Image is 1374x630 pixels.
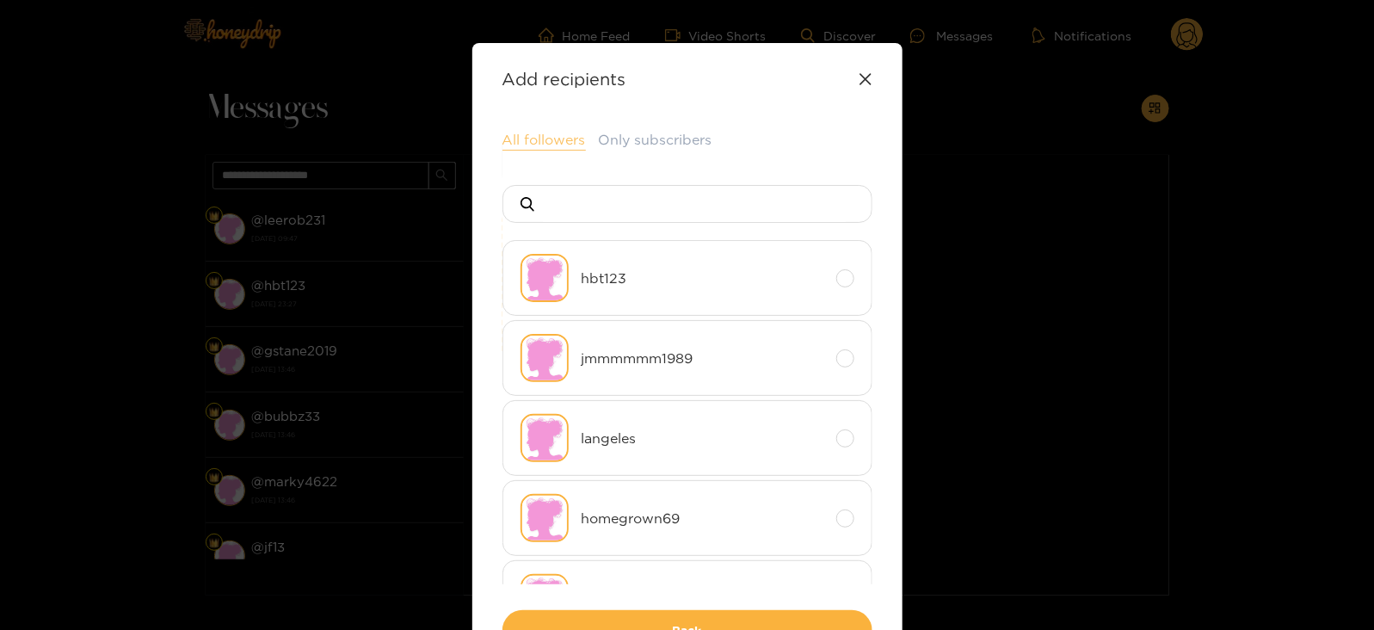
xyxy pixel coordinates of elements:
span: langeles [582,429,823,448]
strong: Add recipients [502,69,626,89]
button: Only subscribers [599,130,712,150]
img: no-avatar.png [521,334,569,382]
span: homegrown69 [582,509,823,528]
span: hbt123 [582,269,823,288]
button: All followers [502,130,586,151]
img: no-avatar.png [521,254,569,302]
img: no-avatar.png [521,414,569,462]
img: no-avatar.png [521,574,569,622]
span: jmmmmmm1989 [582,349,823,368]
img: no-avatar.png [521,494,569,542]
